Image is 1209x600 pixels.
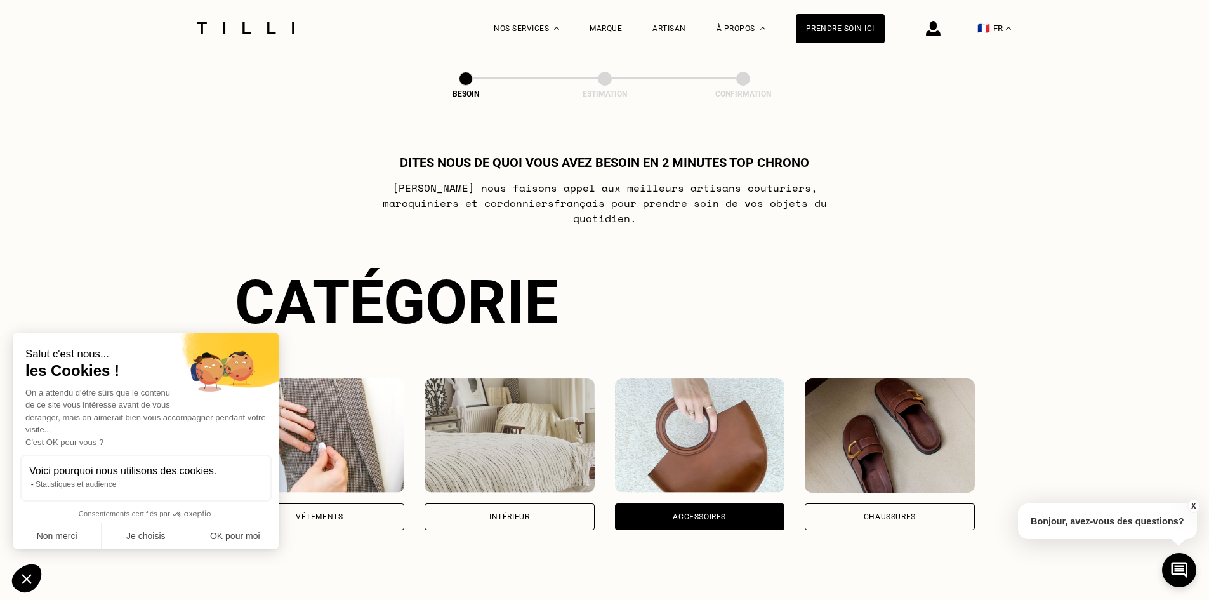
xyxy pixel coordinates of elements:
[192,22,299,34] img: Logo du service de couturière Tilli
[864,513,916,521] div: Chaussures
[541,90,668,98] div: Estimation
[402,90,529,98] div: Besoin
[235,267,975,338] div: Catégorie
[673,513,726,521] div: Accessoires
[796,14,885,43] a: Prendre soin ici
[615,378,785,493] img: Accessoires
[590,24,622,33] a: Marque
[1006,27,1011,30] img: menu déroulant
[805,378,975,493] img: Chaussures
[1187,499,1199,513] button: X
[1018,503,1197,539] p: Bonjour, avez-vous des questions?
[760,27,765,30] img: Menu déroulant à propos
[296,513,343,521] div: Vêtements
[554,27,559,30] img: Menu déroulant
[652,24,686,33] a: Artisan
[353,180,856,226] p: [PERSON_NAME] nous faisons appel aux meilleurs artisans couturiers , maroquiniers et cordonniers ...
[680,90,807,98] div: Confirmation
[400,155,809,170] h1: Dites nous de quoi vous avez besoin en 2 minutes top chrono
[977,22,990,34] span: 🇫🇷
[235,378,405,493] img: Vêtements
[489,513,529,521] div: Intérieur
[425,378,595,493] img: Intérieur
[926,21,941,36] img: icône connexion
